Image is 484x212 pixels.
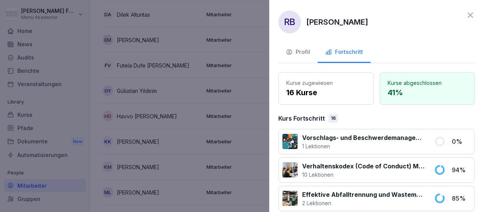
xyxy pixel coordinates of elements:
button: Fortschritt [318,42,371,63]
p: 16 Kurse [286,87,366,98]
div: 16 [329,114,338,122]
p: 94 % [452,165,471,174]
p: Effektive Abfalltrennung und Wastemanagement im Catering [302,190,425,199]
p: 1 Lektionen [302,142,425,150]
button: Profil [278,42,318,63]
p: [PERSON_NAME] [306,16,368,28]
p: 0 % [452,137,471,146]
p: Vorschlags- und Beschwerdemanagement bei Menü 2000 [302,133,425,142]
div: Profil [286,48,310,57]
p: 2 Lektionen [302,199,425,207]
p: Kurse abgeschlossen [388,79,467,87]
p: Kurs Fortschritt [278,114,325,123]
p: Verhaltenskodex (Code of Conduct) Menü 2000 [302,162,425,171]
div: Fortschritt [325,48,363,57]
p: 41 % [388,87,467,98]
p: Kurse zugewiesen [286,79,366,87]
div: RB [278,11,301,33]
p: 85 % [452,194,471,203]
p: 10 Lektionen [302,171,425,179]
